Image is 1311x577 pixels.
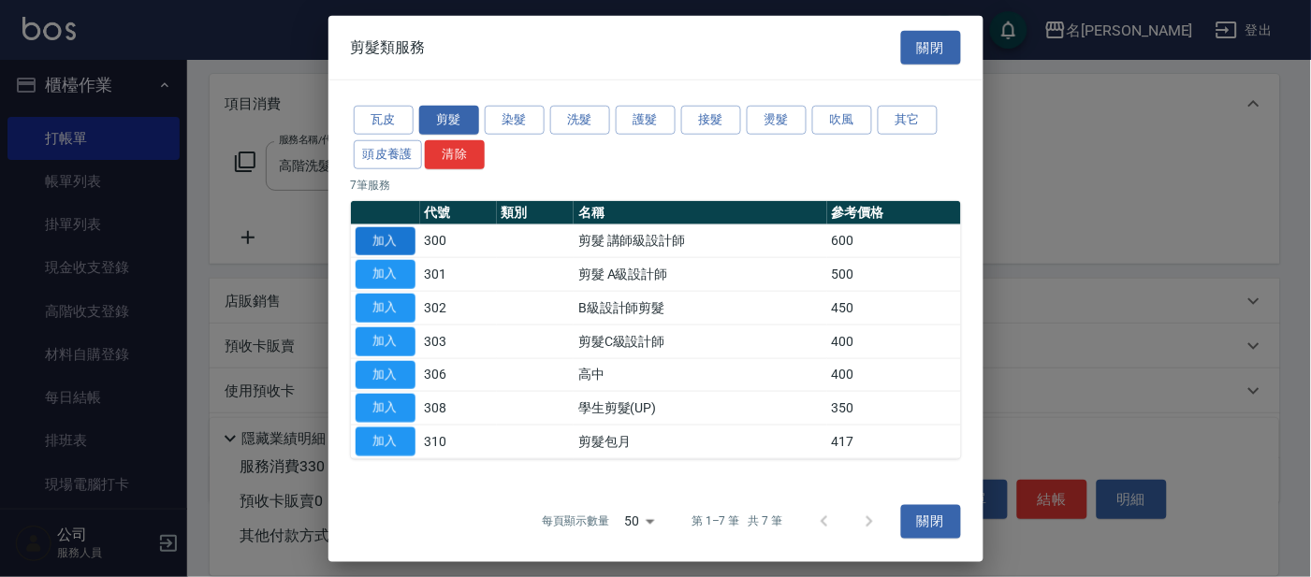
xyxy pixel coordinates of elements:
th: 代號 [420,200,497,224]
td: 301 [420,258,497,292]
td: 308 [420,392,497,426]
td: 310 [420,425,497,458]
button: 加入 [356,360,415,389]
span: 剪髮類服務 [351,38,426,57]
button: 加入 [356,226,415,255]
button: 頭皮養護 [354,140,423,169]
th: 類別 [497,200,574,224]
button: 染髮 [485,106,545,135]
td: 400 [827,358,961,392]
td: 302 [420,291,497,325]
td: 303 [420,325,497,358]
button: 接髮 [681,106,741,135]
td: 400 [827,325,961,358]
button: 加入 [356,260,415,289]
td: 剪髮包月 [574,425,826,458]
td: 剪髮 A級設計師 [574,258,826,292]
div: 50 [617,497,662,547]
td: 306 [420,358,497,392]
td: 600 [827,224,961,258]
td: 417 [827,425,961,458]
button: 加入 [356,327,415,356]
td: 剪髮 講師級設計師 [574,224,826,258]
p: 每頁顯示數量 [542,513,609,530]
button: 關閉 [901,30,961,65]
button: 加入 [356,394,415,423]
button: 加入 [356,427,415,456]
button: 加入 [356,294,415,323]
td: B級設計師剪髮 [574,291,826,325]
button: 清除 [425,140,485,169]
td: 300 [420,224,497,258]
td: 500 [827,258,961,292]
button: 其它 [878,106,938,135]
button: 吹風 [812,106,872,135]
td: 高中 [574,358,826,392]
button: 剪髮 [419,106,479,135]
th: 名稱 [574,200,826,224]
p: 7 筆服務 [351,176,961,193]
td: 剪髮C級設計師 [574,325,826,358]
button: 護髮 [616,106,676,135]
p: 第 1–7 筆 共 7 筆 [692,513,782,530]
td: 450 [827,291,961,325]
td: 350 [827,392,961,426]
button: 洗髮 [550,106,610,135]
th: 參考價格 [827,200,961,224]
button: 關閉 [901,504,961,539]
td: 學生剪髮(UP) [574,392,826,426]
button: 瓦皮 [354,106,414,135]
button: 燙髮 [747,106,807,135]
